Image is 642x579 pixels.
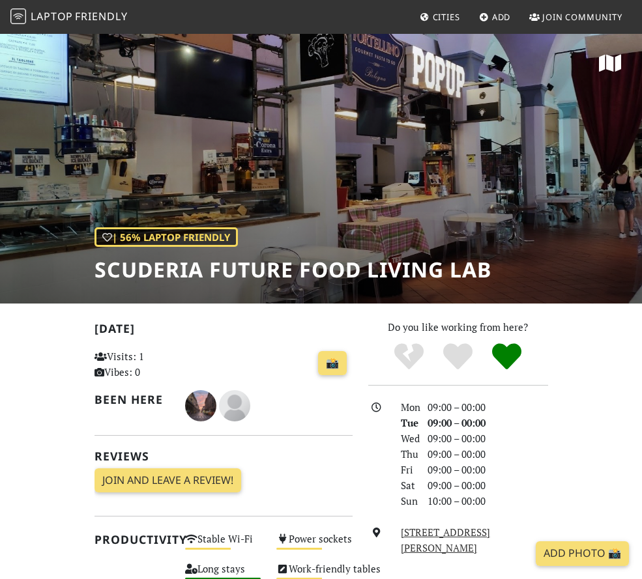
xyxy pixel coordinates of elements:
[185,397,219,410] span: J H
[393,446,420,462] div: Thu
[219,390,250,421] img: blank-535327c66bd565773addf3077783bbfce4b00ec00e9fd257753287c682c7fa38.png
[482,342,531,371] div: Definitely!
[474,5,516,29] a: Add
[318,351,347,376] a: 📸
[10,8,26,24] img: LaptopFriendly
[401,526,490,554] a: [STREET_ADDRESS][PERSON_NAME]
[95,393,170,406] h2: Been here
[95,533,170,546] h2: Productivity
[420,431,555,446] div: 09:00 – 00:00
[433,342,482,371] div: Yes
[177,530,269,560] div: Stable Wi-Fi
[95,322,353,341] h2: [DATE]
[524,5,628,29] a: Join Community
[542,11,622,23] span: Join Community
[95,468,241,493] a: Join and leave a review!
[393,399,420,415] div: Mon
[75,9,127,23] span: Friendly
[10,6,128,29] a: LaptopFriendly LaptopFriendly
[95,227,238,247] div: | 56% Laptop Friendly
[385,342,433,371] div: No
[420,415,555,431] div: 09:00 – 00:00
[95,449,353,463] h2: Reviews
[219,397,250,410] span: m M
[393,462,420,477] div: Fri
[95,348,170,380] p: Visits: 1 Vibes: 0
[420,477,555,493] div: 09:00 – 00:00
[536,541,629,566] a: Add Photo 📸
[95,257,491,282] h1: Scuderia Future Food Living Lab
[415,5,465,29] a: Cities
[420,462,555,477] div: 09:00 – 00:00
[368,319,548,335] p: Do you like working from here?
[420,493,555,509] div: 10:00 – 00:00
[393,431,420,446] div: Wed
[420,446,555,462] div: 09:00 – 00:00
[185,390,216,421] img: 4341-j.jpg
[31,9,73,23] span: Laptop
[269,530,360,560] div: Power sockets
[433,11,460,23] span: Cities
[393,493,420,509] div: Sun
[420,399,555,415] div: 09:00 – 00:00
[393,415,420,431] div: Tue
[393,477,420,493] div: Sat
[492,11,511,23] span: Add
